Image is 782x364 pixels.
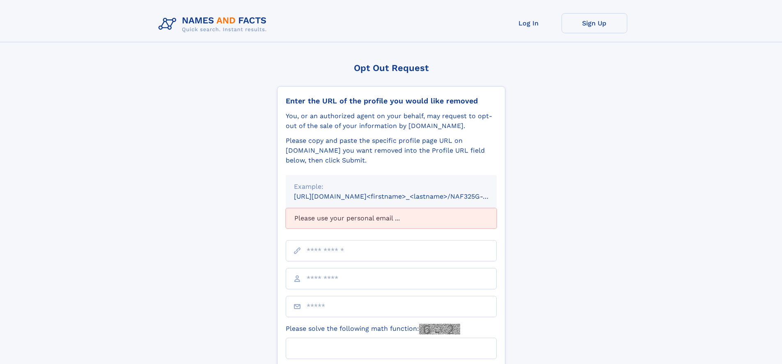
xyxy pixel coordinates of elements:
a: Sign Up [562,13,627,33]
label: Please solve the following math function: [286,324,460,334]
div: You, or an authorized agent on your behalf, may request to opt-out of the sale of your informatio... [286,111,497,131]
div: Please use your personal email ... [286,208,497,229]
div: Opt Out Request [277,63,505,73]
a: Log In [496,13,562,33]
div: Example: [294,182,488,192]
img: Logo Names and Facts [155,13,273,35]
div: Enter the URL of the profile you would like removed [286,96,497,105]
div: Please copy and paste the specific profile page URL on [DOMAIN_NAME] you want removed into the Pr... [286,136,497,165]
small: [URL][DOMAIN_NAME]<firstname>_<lastname>/NAF325G-xxxxxxxx [294,192,512,200]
